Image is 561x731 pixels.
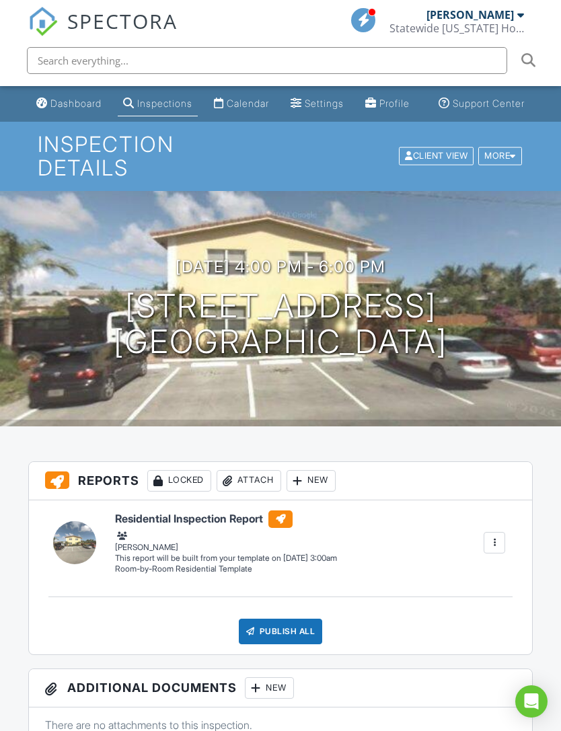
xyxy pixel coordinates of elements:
[398,151,477,161] a: Client View
[209,91,274,116] a: Calendar
[227,98,269,109] div: Calendar
[28,18,178,46] a: SPECTORA
[67,7,178,35] span: SPECTORA
[515,685,548,718] div: Open Intercom Messenger
[389,22,524,35] div: Statewide Florida Home Inspections, Inc.
[245,677,294,699] div: New
[118,91,198,116] a: Inspections
[478,147,522,165] div: More
[27,47,507,74] input: Search everything...
[115,553,337,564] div: This report will be built from your template on [DATE] 3:00am
[115,529,337,553] div: [PERSON_NAME]
[285,91,349,116] a: Settings
[399,147,474,165] div: Client View
[287,470,336,492] div: New
[115,564,337,575] div: Room-by-Room Residential Template
[29,669,533,707] h3: Additional Documents
[38,132,523,180] h1: Inspection Details
[137,98,192,109] div: Inspections
[176,258,385,276] h3: [DATE] 4:00 pm - 6:00 pm
[217,470,281,492] div: Attach
[50,98,102,109] div: Dashboard
[29,462,533,500] h3: Reports
[114,288,447,360] h1: [STREET_ADDRESS] [GEOGRAPHIC_DATA]
[379,98,410,109] div: Profile
[360,91,415,116] a: Profile
[31,91,107,116] a: Dashboard
[115,510,337,528] h6: Residential Inspection Report
[433,91,530,116] a: Support Center
[147,470,211,492] div: Locked
[239,619,323,644] div: Publish All
[453,98,525,109] div: Support Center
[426,8,514,22] div: [PERSON_NAME]
[305,98,344,109] div: Settings
[28,7,58,36] img: The Best Home Inspection Software - Spectora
